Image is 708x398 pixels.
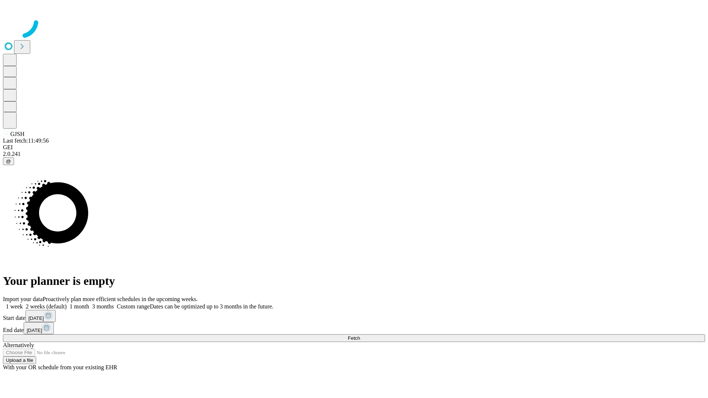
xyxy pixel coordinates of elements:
[150,303,273,310] span: Dates can be optimized up to 3 months in the future.
[27,328,42,333] span: [DATE]
[3,296,43,302] span: Import your data
[92,303,114,310] span: 3 months
[10,131,24,137] span: GJSH
[43,296,198,302] span: Proactively plan more efficient schedules in the upcoming weeks.
[3,157,14,165] button: @
[3,322,705,334] div: End date
[3,356,36,364] button: Upload a file
[24,322,54,334] button: [DATE]
[3,144,705,151] div: GEI
[3,334,705,342] button: Fetch
[3,364,117,370] span: With your OR schedule from your existing EHR
[3,137,49,144] span: Last fetch: 11:49:56
[25,310,56,322] button: [DATE]
[70,303,89,310] span: 1 month
[117,303,150,310] span: Custom range
[3,342,34,348] span: Alternatively
[26,303,67,310] span: 2 weeks (default)
[348,335,360,341] span: Fetch
[28,315,44,321] span: [DATE]
[6,158,11,164] span: @
[3,274,705,288] h1: Your planner is empty
[3,151,705,157] div: 2.0.241
[6,303,23,310] span: 1 week
[3,310,705,322] div: Start date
